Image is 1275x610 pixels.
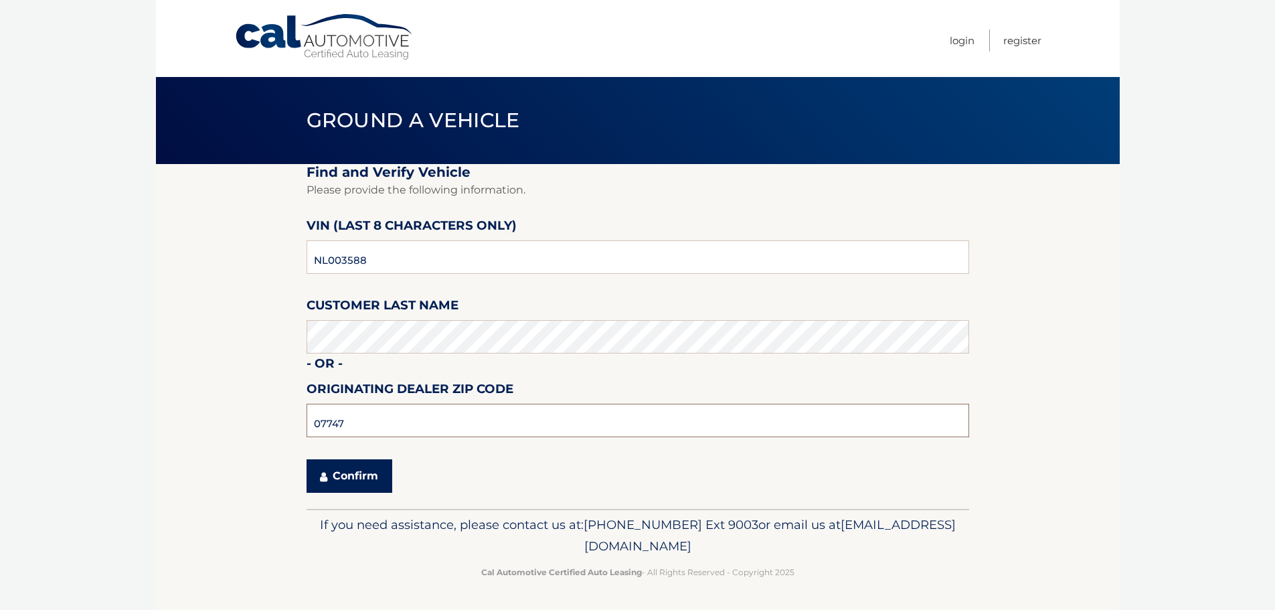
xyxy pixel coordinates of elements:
label: Customer Last Name [307,295,458,320]
p: Please provide the following information. [307,181,969,200]
span: Ground a Vehicle [307,108,520,133]
a: Register [1003,29,1041,52]
p: If you need assistance, please contact us at: or email us at [315,514,960,557]
a: Cal Automotive [234,13,415,61]
label: VIN (last 8 characters only) [307,216,517,240]
span: [PHONE_NUMBER] Ext 9003 [584,517,758,532]
a: Login [950,29,974,52]
strong: Cal Automotive Certified Auto Leasing [481,567,642,577]
button: Confirm [307,459,392,493]
p: - All Rights Reserved - Copyright 2025 [315,565,960,579]
label: Originating Dealer Zip Code [307,379,513,404]
label: - or - [307,354,343,378]
h2: Find and Verify Vehicle [307,164,969,181]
